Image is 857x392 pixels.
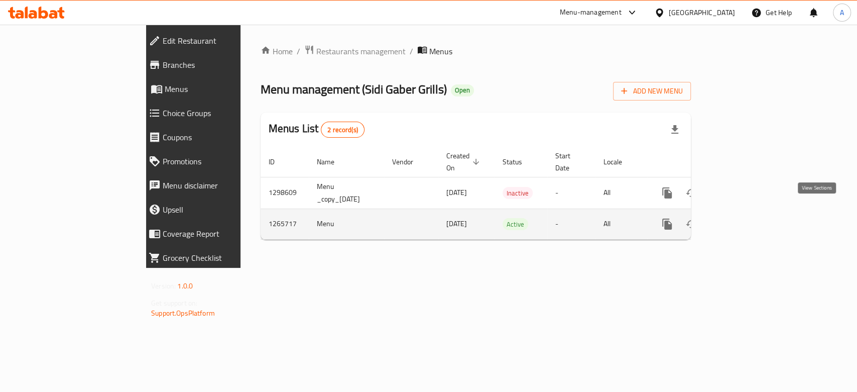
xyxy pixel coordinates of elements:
table: enhanced table [261,147,760,240]
td: Menu _copy_[DATE] [309,177,384,209]
span: Active [503,219,528,230]
button: Add New Menu [613,82,691,101]
a: Promotions [141,149,289,173]
span: Inactive [503,187,533,199]
td: - [547,177,595,209]
span: ID [269,156,288,168]
span: [DATE] [446,217,467,230]
a: Edit Restaurant [141,29,289,53]
span: Menus [429,45,452,57]
a: Branches [141,53,289,77]
a: Coverage Report [141,222,289,246]
td: Menu [309,209,384,239]
td: - [547,209,595,239]
span: A [840,7,844,18]
button: Change Status [679,181,703,205]
nav: breadcrumb [261,45,691,58]
span: Upsell [163,204,281,216]
span: Menus [165,83,281,95]
li: / [297,45,300,57]
span: Open [451,86,474,94]
div: Menu-management [560,7,622,19]
span: Add New Menu [621,85,683,97]
span: Start Date [555,150,583,174]
a: Upsell [141,198,289,222]
span: Status [503,156,535,168]
span: Restaurants management [316,45,406,57]
span: [DATE] [446,186,467,199]
a: Coupons [141,125,289,149]
span: Choice Groups [163,107,281,119]
span: Coupons [163,131,281,143]
button: more [655,181,679,205]
td: All [595,177,647,209]
span: Grocery Checklist [163,252,281,264]
div: Export file [663,118,687,142]
div: Total records count [321,122,364,138]
span: Get support on: [151,297,197,310]
a: Menu disclaimer [141,173,289,198]
span: 1.0.0 [177,279,193,292]
span: Menu disclaimer [163,179,281,191]
th: Actions [647,147,760,177]
span: Locale [603,156,635,168]
span: Edit Restaurant [163,35,281,47]
span: Promotions [163,155,281,167]
a: Choice Groups [141,101,289,125]
span: Name [317,156,347,168]
li: / [410,45,413,57]
a: Grocery Checklist [141,246,289,270]
span: 2 record(s) [321,125,364,135]
h2: Menus List [269,121,364,138]
span: Branches [163,59,281,71]
div: Open [451,84,474,96]
button: more [655,212,679,236]
span: Coverage Report [163,228,281,240]
a: Restaurants management [304,45,406,58]
span: Version: [151,279,176,292]
span: Vendor [392,156,426,168]
td: All [595,209,647,239]
a: Support.OpsPlatform [151,307,215,320]
span: Created On [446,150,482,174]
span: Menu management ( Sidi Gaber Grills ) [261,78,447,101]
div: [GEOGRAPHIC_DATA] [669,7,735,18]
a: Menus [141,77,289,101]
button: Change Status [679,212,703,236]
